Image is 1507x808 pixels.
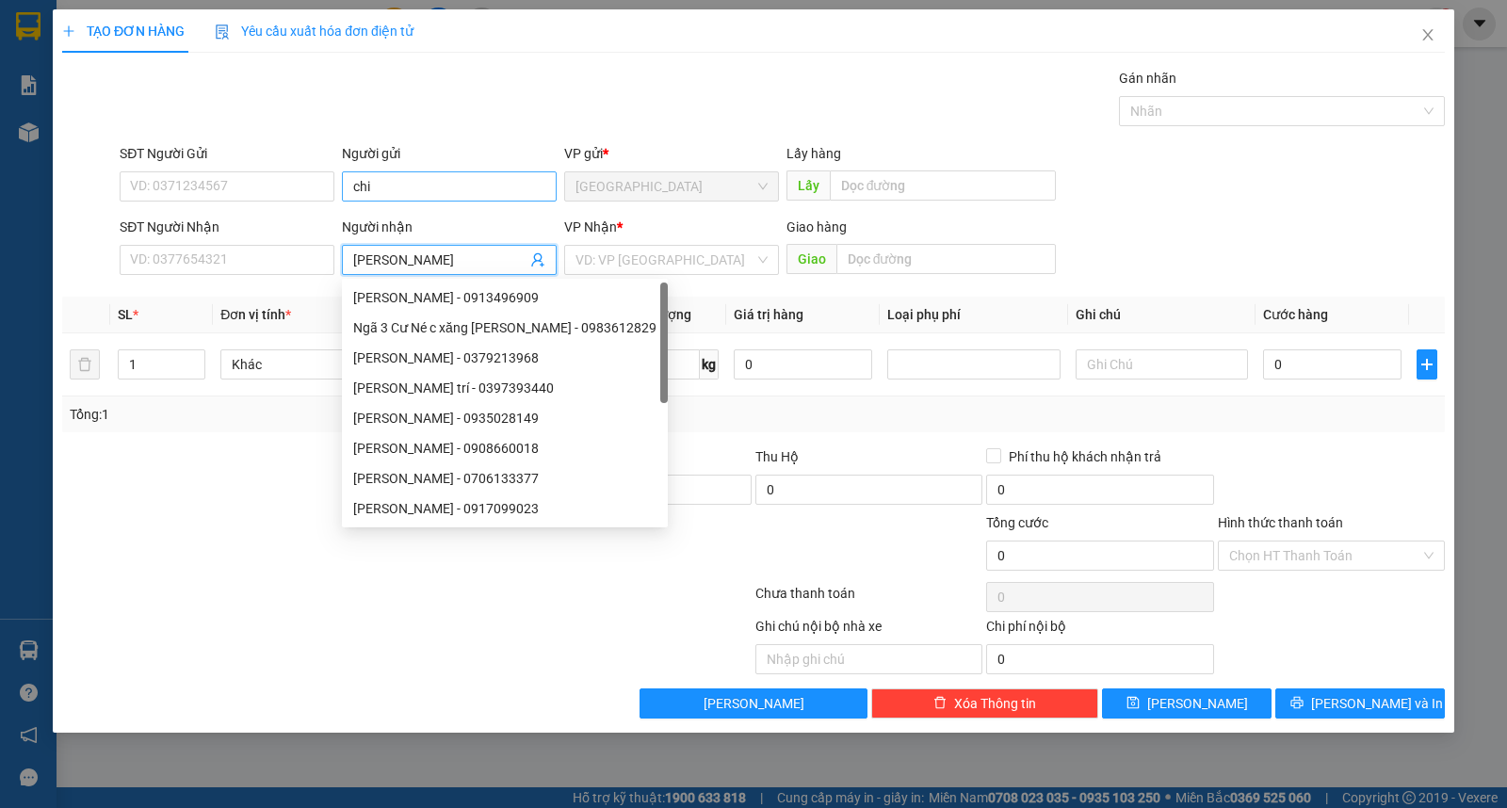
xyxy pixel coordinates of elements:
div: Ngã 3 Cư Né c xăng [PERSON_NAME] - 0983612829 [353,317,656,338]
span: Giao [786,244,836,274]
div: [PERSON_NAME] trí - 0397393440 [353,378,656,398]
input: Dọc đường [830,170,1057,201]
div: Chưa thanh toán [753,583,984,616]
div: Chi phí nội bộ [986,616,1213,644]
div: [PERSON_NAME] - 0917099023 [353,498,656,519]
div: Ngã 3 Cư Né c xăng thanh trung - 0983612829 [342,313,668,343]
div: thanh tuấn - 0913496909 [342,283,668,313]
span: user-add [530,252,545,267]
span: TẠO ĐƠN HÀNG [62,24,185,39]
span: Lấy hàng [786,146,841,161]
span: Tổng cước [986,515,1048,530]
span: close [1420,27,1435,42]
span: [PERSON_NAME] [1147,693,1248,714]
div: [PERSON_NAME] - 0913496909 [353,287,656,308]
button: plus [1417,349,1437,380]
div: Thanh Tú - 0935028149 [342,403,668,433]
div: SĐT Người Gửi [120,143,334,164]
input: 0 [734,349,872,380]
div: thanh tuyền - 0917099023 [342,493,668,524]
div: Ghi chú nội bộ nhà xe [755,616,982,644]
label: Gán nhãn [1119,71,1176,86]
input: Dọc đường [836,244,1057,274]
li: VP Buôn Mê Thuột [130,133,251,154]
button: printer[PERSON_NAME] và In [1275,688,1445,719]
span: Yêu cầu xuất hóa đơn điện tử [215,24,413,39]
div: thanh trí - 0397393440 [342,373,668,403]
li: VP [GEOGRAPHIC_DATA] [9,133,130,195]
span: SL [118,307,133,322]
span: save [1126,696,1140,711]
div: Người nhận [342,217,557,237]
div: Tổng: 1 [70,404,583,425]
span: kg [700,349,719,380]
div: SĐT Người Nhận [120,217,334,237]
button: save[PERSON_NAME] [1102,688,1272,719]
input: Ghi Chú [1076,349,1249,380]
span: Cước hàng [1263,307,1328,322]
span: Sài Gòn [575,172,768,201]
span: Giao hàng [786,219,847,234]
img: icon [215,24,230,40]
button: delete [70,349,100,380]
span: Giá trị hàng [734,307,803,322]
span: delete [933,696,947,711]
div: Thanh Thanh - 0706133377 [342,463,668,493]
span: plus [1418,357,1436,372]
div: [PERSON_NAME] - 0935028149 [353,408,656,428]
label: Hình thức thanh toán [1218,515,1343,530]
li: [GEOGRAPHIC_DATA] [9,9,273,111]
span: printer [1290,696,1304,711]
div: VP gửi [564,143,779,164]
th: Ghi chú [1068,297,1256,333]
div: thành tân - 0908660018 [342,433,668,463]
span: plus [62,24,75,38]
span: Lấy [786,170,830,201]
span: Khác [232,350,382,379]
img: logo.jpg [9,9,75,75]
span: [PERSON_NAME] [704,693,804,714]
div: thanh tâm - 0379213968 [342,343,668,373]
span: [PERSON_NAME] và In [1311,693,1443,714]
div: [PERSON_NAME] - 0706133377 [353,468,656,489]
div: [PERSON_NAME] - 0379213968 [353,347,656,368]
span: VP Nhận [564,219,617,234]
span: Đơn vị tính [220,307,291,322]
th: Loại phụ phí [880,297,1068,333]
button: [PERSON_NAME] [640,688,867,719]
button: Close [1402,9,1454,62]
span: Thu Hộ [755,449,799,464]
button: deleteXóa Thông tin [871,688,1098,719]
span: Phí thu hộ khách nhận trả [1001,446,1169,467]
div: [PERSON_NAME] - 0908660018 [353,438,656,459]
input: Nhập ghi chú [755,644,982,674]
div: Người gửi [342,143,557,164]
span: Xóa Thông tin [954,693,1036,714]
